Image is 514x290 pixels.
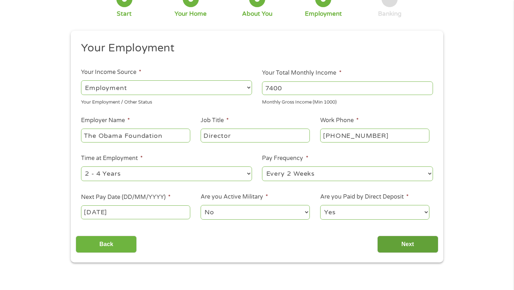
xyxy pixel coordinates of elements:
[201,193,268,201] label: Are you Active Military
[81,69,141,76] label: Your Income Source
[117,10,132,18] div: Start
[262,81,433,95] input: 1800
[81,155,143,162] label: Time at Employment
[81,96,252,106] div: Your Employment / Other Status
[378,10,402,18] div: Banking
[320,129,429,142] input: (231) 754-4010
[201,117,229,124] label: Job Title
[320,117,359,124] label: Work Phone
[81,194,171,201] label: Next Pay Date (DD/MM/YYYY)
[81,205,190,219] input: Use the arrow keys to pick a date
[76,236,137,253] input: Back
[81,117,130,124] label: Employer Name
[377,236,438,253] input: Next
[175,10,207,18] div: Your Home
[81,129,190,142] input: Walmart
[262,96,433,106] div: Monthly Gross Income (Min 1000)
[262,69,341,77] label: Your Total Monthly Income
[201,129,310,142] input: Cashier
[81,41,428,55] h2: Your Employment
[262,155,308,162] label: Pay Frequency
[305,10,342,18] div: Employment
[242,10,272,18] div: About You
[320,193,409,201] label: Are you Paid by Direct Deposit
